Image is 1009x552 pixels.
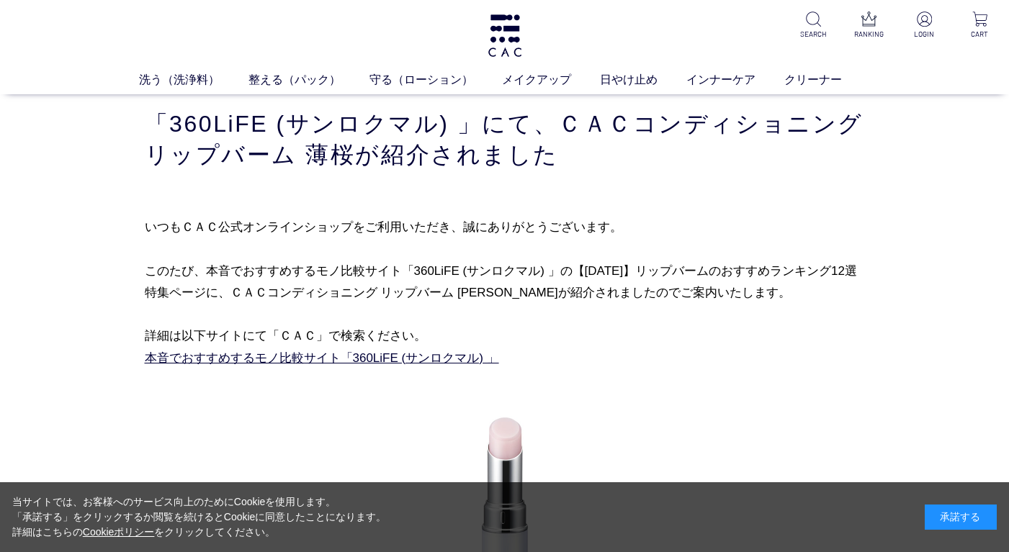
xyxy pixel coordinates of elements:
[962,29,997,40] p: CART
[962,12,997,40] a: CART
[796,12,831,40] a: SEARCH
[83,526,155,538] a: Cookieポリシー
[796,29,831,40] p: SEARCH
[145,351,499,365] a: 本音でおすすめするモノ比較サイト「360LiFE (サンロクマル) 」
[486,14,524,57] img: logo
[784,71,871,89] a: クリーナー
[907,29,942,40] p: LOGIN
[851,29,887,40] p: RANKING
[139,71,248,89] a: 洗う（洗浄料）
[12,494,387,540] div: 当サイトでは、お客様へのサービス向上のためにCookieを使用します。 「承諾する」をクリックするか閲覧を続けるとCookieに同意したことになります。 詳細はこちらの をクリックしてください。
[686,71,784,89] a: インナーケア
[145,216,865,370] p: いつもＣＡＣ公式オンラインショップをご利用いただき、誠にありがとうございます。 このたび、本音でおすすめするモノ比較サイト「360LiFE (サンロクマル) 」の【[DATE]】リップバームのお...
[248,71,369,89] a: 整える（パック）
[907,12,942,40] a: LOGIN
[851,12,887,40] a: RANKING
[502,71,600,89] a: メイクアップ
[145,109,865,170] h1: 「360LiFE (サンロクマル) 」にて、ＣＡＣコンディショニング リップバーム 薄桜が紹介されました
[925,505,997,530] div: 承諾する
[600,71,686,89] a: 日やけ止め
[369,71,502,89] a: 守る（ローション）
